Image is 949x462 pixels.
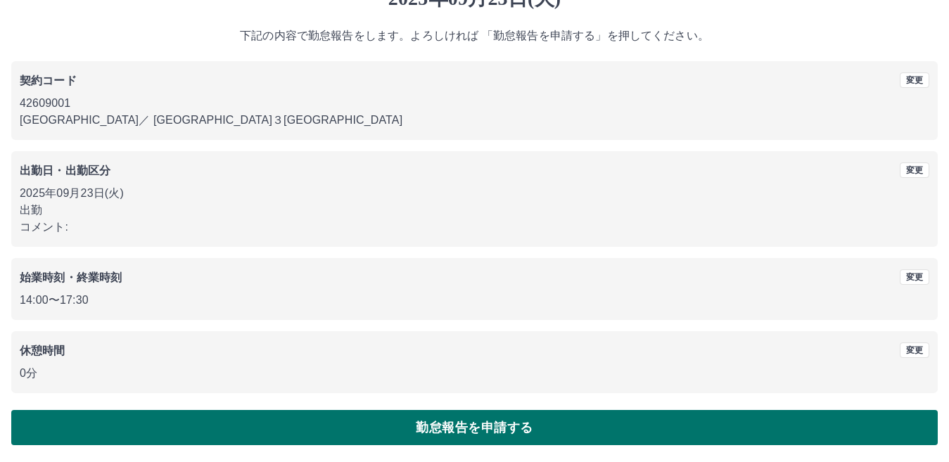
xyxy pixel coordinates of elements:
p: コメント: [20,219,929,236]
p: 2025年09月23日(火) [20,185,929,202]
button: 変更 [900,162,929,178]
button: 変更 [900,342,929,358]
button: 変更 [900,269,929,285]
p: 14:00 〜 17:30 [20,292,929,309]
b: 出勤日・出勤区分 [20,165,110,177]
p: 42609001 [20,95,929,112]
p: 出勤 [20,202,929,219]
button: 変更 [900,72,929,88]
p: 0分 [20,365,929,382]
b: 始業時刻・終業時刻 [20,271,122,283]
p: [GEOGRAPHIC_DATA] ／ [GEOGRAPHIC_DATA]３[GEOGRAPHIC_DATA] [20,112,929,129]
b: 契約コード [20,75,77,86]
b: 休憩時間 [20,345,65,357]
button: 勤怠報告を申請する [11,410,938,445]
p: 下記の内容で勤怠報告をします。よろしければ 「勤怠報告を申請する」を押してください。 [11,27,938,44]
